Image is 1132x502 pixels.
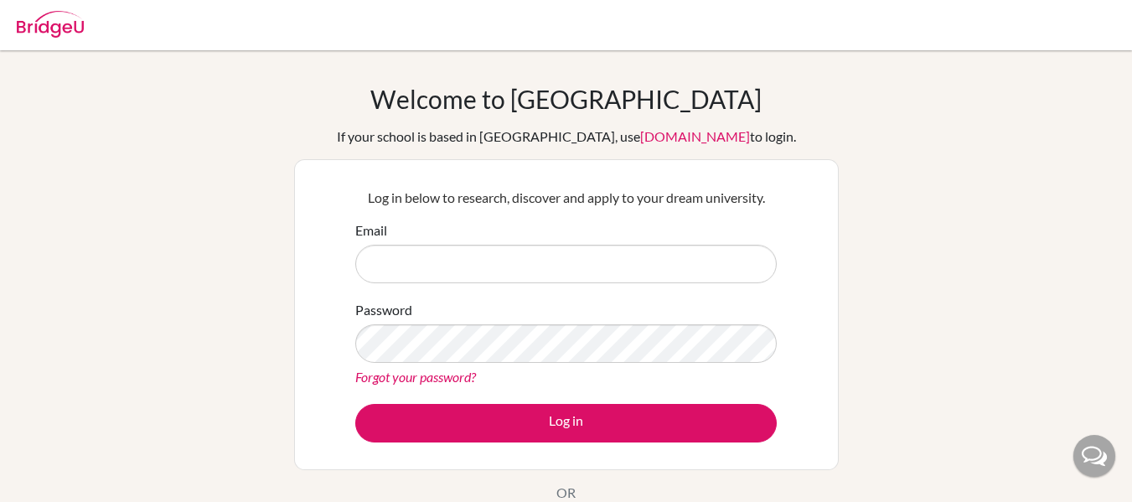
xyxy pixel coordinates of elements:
[370,84,762,114] h1: Welcome to [GEOGRAPHIC_DATA]
[355,188,777,208] p: Log in below to research, discover and apply to your dream university.
[17,11,84,38] img: Bridge-U
[355,369,476,385] a: Forgot your password?
[640,128,750,144] a: [DOMAIN_NAME]
[337,127,796,147] div: If your school is based in [GEOGRAPHIC_DATA], use to login.
[355,404,777,442] button: Log in
[355,300,412,320] label: Password
[355,220,387,241] label: Email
